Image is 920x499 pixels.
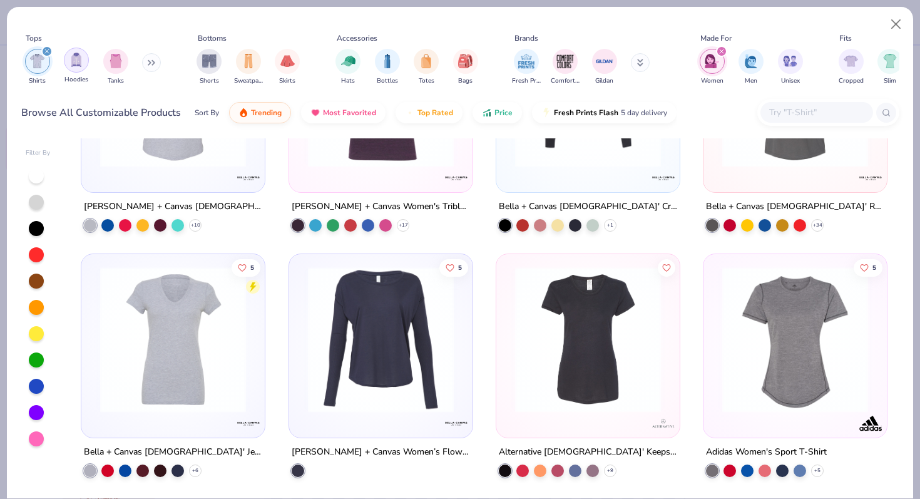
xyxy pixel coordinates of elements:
img: 88a8687c-b7fe-4a60-ad9d-f9e93e52160d [302,21,460,167]
div: Bella + Canvas [DEMOGRAPHIC_DATA]' Relaxed Jersey Short-Sleeve T-Shirt [706,199,884,215]
img: Bella + Canvas logo [237,165,262,190]
button: filter button [839,49,864,86]
span: Top Rated [417,108,453,118]
button: filter button [103,49,128,86]
button: Top Rated [396,102,463,123]
button: filter button [64,49,89,86]
button: filter button [778,49,803,86]
img: trending.gif [238,108,248,118]
span: 5 [250,265,254,271]
img: 501b3cef-3766-4e49-b25c-77ee9d9a79ae [509,267,667,413]
button: Fresh Prints Flash5 day delivery [532,102,677,123]
span: Comfort Colors [551,76,580,86]
div: [PERSON_NAME] + Canvas Women's Triblend Tee [292,199,470,215]
div: Filter By [26,148,51,158]
span: 5 [872,265,876,271]
span: 5 day delivery [621,106,667,120]
button: filter button [375,49,400,86]
button: Like [658,259,675,277]
img: Women Image [705,54,719,68]
div: filter for Comfort Colors [551,49,580,86]
div: filter for Shorts [197,49,222,86]
img: Bella + Canvas logo [858,165,883,190]
img: Tanks Image [109,54,123,68]
button: Like [439,259,468,277]
img: Bella + Canvas logo [651,165,676,190]
img: Hats Image [341,54,355,68]
div: filter for Women [700,49,725,86]
img: ac959c57-237f-4817-9cce-ee7906705e67 [716,21,874,167]
div: filter for Totes [414,49,439,86]
div: Tops [26,33,42,44]
img: Bella + Canvas logo [444,165,469,190]
img: Bottles Image [381,54,394,68]
img: Comfort Colors Image [556,52,575,71]
span: Price [494,108,513,118]
span: Sweatpants [234,76,263,86]
button: filter button [512,49,541,86]
img: Alternative logo [651,411,676,436]
div: filter for Skirts [275,49,300,86]
div: filter for Cropped [839,49,864,86]
span: 5 [457,265,461,271]
span: + 17 [398,222,407,229]
div: Adidas Women's Sport T-Shirt [706,445,827,460]
span: Hoodies [64,75,88,85]
span: Most Favorited [323,108,376,118]
div: filter for Unisex [778,49,803,86]
div: Alternative [DEMOGRAPHIC_DATA]' Keepsake Vintage Jersey T-Shirt [499,445,677,460]
button: filter button [197,49,222,86]
img: 920b656e-2f0a-4527-9d10-8e5a00d3a526 [460,267,618,413]
img: 9502ceb5-dc5a-4d19-98fb-5138e410107a [94,267,252,413]
span: Men [745,76,757,86]
div: [PERSON_NAME] + Canvas [DEMOGRAPHIC_DATA]' Jersey Racerback Tank [84,199,262,215]
div: Bella + Canvas [DEMOGRAPHIC_DATA]' Cropped Fleece Crew [499,199,677,215]
img: Bella + Canvas logo [444,411,469,436]
span: + 1 [607,222,613,229]
span: Women [701,76,723,86]
button: filter button [592,49,617,86]
img: most_fav.gif [310,108,320,118]
span: Unisex [781,76,800,86]
span: + 5 [814,467,820,475]
button: Price [473,102,522,123]
img: Bella + Canvas logo [237,411,262,436]
span: Shorts [200,76,219,86]
button: Like [854,259,882,277]
img: 9b37d727-ec8e-4b9f-9102-2121e452787c [509,21,667,167]
span: Fresh Prints [512,76,541,86]
div: filter for Bags [453,49,478,86]
span: + 10 [191,222,200,229]
button: filter button [275,49,300,86]
img: d6cd7bb5-fb2f-4f0e-86c2-122902daaa2f [716,267,874,413]
button: filter button [414,49,439,86]
div: filter for Fresh Prints [512,49,541,86]
span: Tanks [108,76,124,86]
img: Hoodies Image [69,53,83,67]
span: Trending [251,108,282,118]
img: Bags Image [458,54,472,68]
button: filter button [700,49,725,86]
span: + 34 [813,222,822,229]
span: Slim [884,76,896,86]
img: Cropped Image [844,54,858,68]
span: + 9 [607,467,613,475]
span: Totes [419,76,434,86]
img: Slim Image [883,54,897,68]
img: Skirts Image [280,54,295,68]
button: filter button [551,49,580,86]
img: Men Image [744,54,758,68]
img: 7d1bb4d3-9e5d-4bb7-8c95-17c1425afd69 [94,21,252,167]
div: Brands [514,33,538,44]
span: Bags [458,76,473,86]
button: filter button [335,49,360,86]
div: Accessories [337,33,377,44]
div: filter for Tanks [103,49,128,86]
div: [PERSON_NAME] + Canvas Women’s Flowy 2x1 Ribbed Long Sleeve Tee [292,445,470,460]
span: Shirts [29,76,46,86]
img: flash.gif [541,108,551,118]
input: Try "T-Shirt" [768,105,864,120]
div: filter for Bottles [375,49,400,86]
div: filter for Hoodies [64,48,89,85]
button: filter button [234,49,263,86]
